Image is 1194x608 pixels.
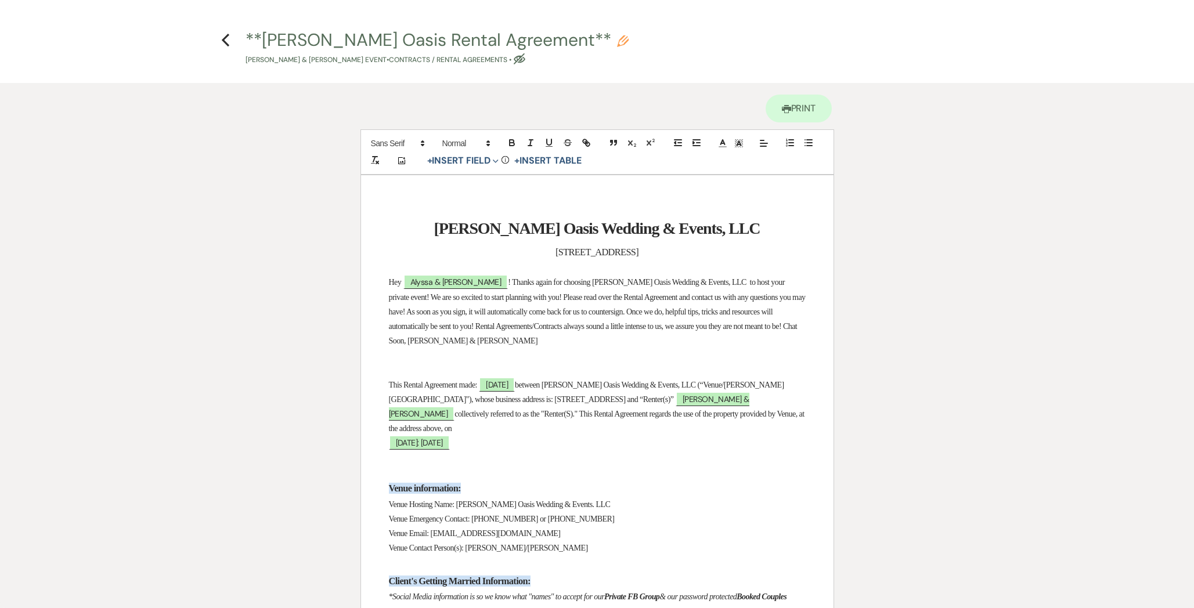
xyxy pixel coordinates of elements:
[604,592,659,601] em: Private FB Group
[246,31,629,66] button: **[PERSON_NAME] Oasis Rental Agreement**[PERSON_NAME] & [PERSON_NAME] Event•Contracts / Rental Ag...
[389,515,615,523] span: Venue Emergency Contact: [PHONE_NUMBER] or [PHONE_NUMBER]
[389,381,784,404] span: between [PERSON_NAME] Oasis Wedding & Events, LLC (“Venue/[PERSON_NAME][GEOGRAPHIC_DATA]"), whose...
[389,544,588,552] span: Venue Contact Person(s): [PERSON_NAME]/[PERSON_NAME]
[389,483,461,494] strong: Venue information:
[555,247,639,258] span: [STREET_ADDRESS]
[389,278,402,287] span: Hey
[731,136,747,150] span: Text Background Color
[659,592,737,601] em: & our password protected
[766,95,832,122] a: Print
[434,219,760,237] strong: [PERSON_NAME] Oasis Wedding & Events, LLC
[715,136,731,150] span: Text Color
[389,435,450,450] span: [DATE]: [DATE]
[389,381,477,389] span: This Rental Agreement made:
[389,410,806,433] span: collectively referred to as the "Renter(S)." This Rental Agreement regards the use of the propert...
[389,529,561,538] span: Venue Email: [EMAIL_ADDRESS][DOMAIN_NAME]
[479,377,515,392] span: [DATE]
[514,156,520,165] span: +
[403,274,508,289] span: Alyssa & [PERSON_NAME]
[246,55,629,66] p: [PERSON_NAME] & [PERSON_NAME] Event • Contracts / Rental Agreements •
[389,278,807,345] span: ! Thanks again for choosing [PERSON_NAME] Oasis Wedding & Events, LLC to host your private event!...
[389,500,611,509] span: Venue Hosting Name: [PERSON_NAME] Oasis Wedding & Events. LLC
[427,156,432,165] span: +
[437,136,494,150] span: Header Formats
[389,576,531,587] strong: Client's Getting Married Information:
[389,392,749,421] span: [PERSON_NAME] & [PERSON_NAME]
[510,154,585,168] button: +Insert Table
[756,136,772,150] span: Alignment
[423,154,503,168] button: Insert Field
[389,592,605,601] em: *Social Media information is so we know what "names" to accept for our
